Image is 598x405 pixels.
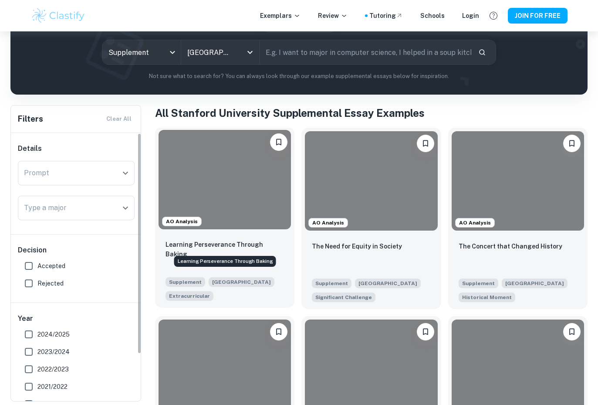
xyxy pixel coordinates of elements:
p: The Concert that Changed History [459,242,562,251]
img: Clastify logo [31,7,86,24]
span: Rejected [37,279,64,288]
span: AO Analysis [456,219,494,227]
a: AO AnalysisPlease log in to bookmark exemplarsThe Need for Equity in SocietySupplement[GEOGRAPHIC... [301,128,441,309]
span: Significant Challenge [315,293,372,301]
button: Search [475,45,490,60]
h6: Details [18,143,135,154]
button: Please log in to bookmark exemplars [563,323,581,340]
span: [GEOGRAPHIC_DATA] [209,277,274,287]
div: Learning Perseverance Through Baking [174,256,276,267]
button: Help and Feedback [486,8,501,23]
span: 2024/2025 [37,330,70,339]
span: [GEOGRAPHIC_DATA] [355,279,421,288]
p: Not sure what to search for? You can always look through our example supplemental essays below fo... [17,72,581,81]
span: AO Analysis [162,218,201,225]
span: Supplement [459,279,498,288]
p: Review [318,11,348,20]
button: Please log in to bookmark exemplars [270,323,287,340]
p: Learning Perseverance Through Baking [166,240,284,259]
h6: Filters [18,113,43,125]
span: Supplement [166,277,205,287]
span: What is the most significant challenge that society faces today? [312,292,375,302]
h6: Decision [18,245,135,255]
button: Please log in to bookmark exemplars [270,133,287,151]
span: What historical moment or event do you wish you could have witnessed? [459,292,515,302]
span: AO Analysis [309,219,348,227]
button: Open [119,167,132,179]
h6: Year [18,313,135,324]
span: Extracurricular [169,292,210,300]
a: AO AnalysisPlease log in to bookmark exemplarsThe Concert that Changed HistorySupplement[GEOGRAPH... [448,128,588,309]
a: Schools [420,11,445,20]
span: 2023/2024 [37,347,70,357]
span: Accepted [37,261,65,271]
button: Open [119,202,132,214]
a: Tutoring [369,11,403,20]
input: E.g. I want to major in computer science, I helped in a soup kitchen, I want to join the debate t... [260,40,471,65]
span: Historical Moment [462,293,512,301]
p: The Need for Equity in Society [312,242,402,251]
button: Please log in to bookmark exemplars [563,135,581,152]
span: 2021/2022 [37,382,68,391]
h1: All Stanford University Supplemental Essay Examples [155,105,588,121]
span: Briefly elaborate on one of your extracurricular activities, a job you hold, or responsibilities ... [166,290,213,301]
button: Please log in to bookmark exemplars [417,135,434,152]
p: Exemplars [260,11,301,20]
span: Supplement [312,279,351,288]
button: JOIN FOR FREE [508,8,568,24]
div: Supplement [102,40,181,65]
button: Please log in to bookmark exemplars [417,323,434,340]
a: Login [462,11,479,20]
span: 2022/2023 [37,364,69,374]
span: [GEOGRAPHIC_DATA] [502,279,568,288]
button: Open [244,46,256,58]
a: AO AnalysisPlease log in to bookmark exemplarsLearning Perseverance Through BakingSupplement[GEOG... [155,128,294,309]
